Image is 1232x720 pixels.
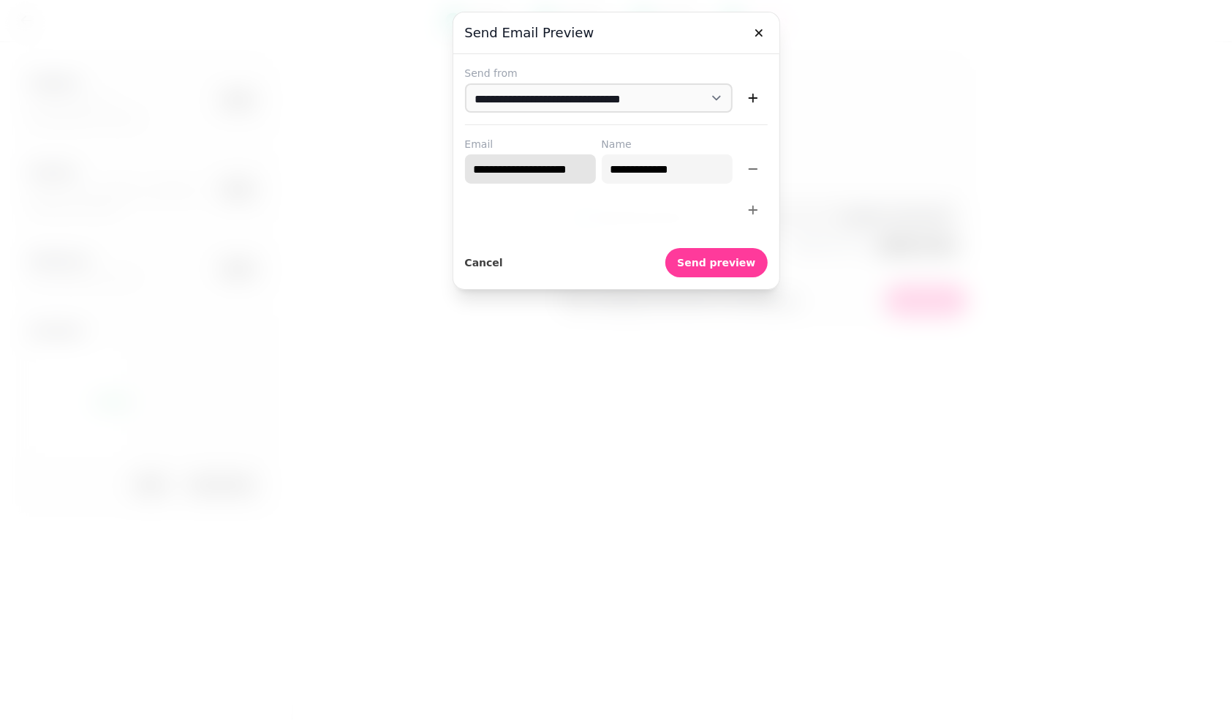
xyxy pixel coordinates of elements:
button: Cancel [465,248,503,277]
label: Send from [465,66,768,80]
h3: Send email preview [465,24,768,42]
label: Email [465,137,596,151]
button: Send preview [665,248,767,277]
span: Cancel [465,258,503,268]
span: Send preview [677,258,755,268]
label: Name [602,137,733,151]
